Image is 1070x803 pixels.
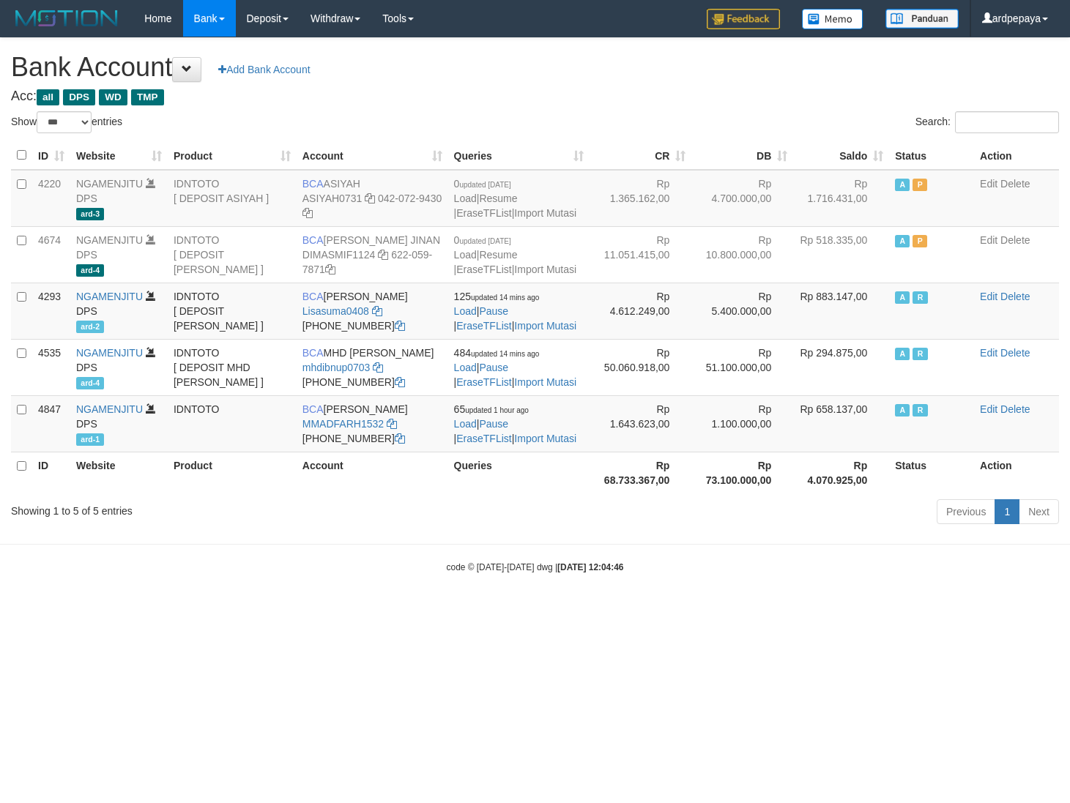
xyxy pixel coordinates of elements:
[70,339,168,395] td: DPS
[514,264,576,275] a: Import Mutasi
[514,207,576,219] a: Import Mutasi
[454,305,477,317] a: Load
[302,207,313,219] a: Copy 0420729430 to clipboard
[913,291,927,304] span: Running
[76,377,104,389] span: ard-4
[691,395,793,452] td: Rp 1.100.000,00
[76,264,104,277] span: ard-4
[454,234,577,275] span: | | |
[395,376,405,388] a: Copy 6127021742 to clipboard
[793,339,889,395] td: Rp 294.875,00
[691,283,793,339] td: Rp 5.400.000,00
[995,499,1019,524] a: 1
[974,141,1059,170] th: Action
[297,452,448,493] th: Account
[168,395,297,452] td: IDNTOTO
[70,283,168,339] td: DPS
[590,339,691,395] td: Rp 50.060.918,00
[793,170,889,227] td: Rp 1.716.431,00
[395,320,405,332] a: Copy 6127014479 to clipboard
[395,433,405,444] a: Copy 8692565770 to clipboard
[168,170,297,227] td: IDNTOTO [ DEPOSIT ASIYAH ]
[590,226,691,283] td: Rp 11.051.415,00
[454,403,577,444] span: | | |
[168,452,297,493] th: Product
[793,141,889,170] th: Saldo: activate to sort column ascending
[373,362,383,373] a: Copy mhdibnup0703 to clipboard
[378,249,388,261] a: Copy DIMASMIF1124 to clipboard
[32,452,70,493] th: ID
[302,193,362,204] a: ASIYAH0731
[297,339,448,395] td: MHD [PERSON_NAME] [PHONE_NUMBER]
[448,452,590,493] th: Queries
[955,111,1059,133] input: Search:
[32,141,70,170] th: ID: activate to sort column ascending
[590,395,691,452] td: Rp 1.643.623,00
[707,9,780,29] img: Feedback.jpg
[1000,178,1030,190] a: Delete
[1000,347,1030,359] a: Delete
[99,89,127,105] span: WD
[691,170,793,227] td: Rp 4.700.000,00
[302,249,376,261] a: DIMASMIF1124
[11,111,122,133] label: Show entries
[802,9,863,29] img: Button%20Memo.svg
[590,170,691,227] td: Rp 1.365.162,00
[454,347,577,388] span: | | |
[590,141,691,170] th: CR: activate to sort column ascending
[448,141,590,170] th: Queries: activate to sort column ascending
[76,291,143,302] a: NGAMENJITU
[691,226,793,283] td: Rp 10.800.000,00
[454,178,577,219] span: | | |
[895,235,910,247] span: Active
[459,237,510,245] span: updated [DATE]
[302,418,384,430] a: MMADFARH1532
[479,305,508,317] a: Pause
[456,207,511,219] a: EraseTFList
[1000,291,1030,302] a: Delete
[387,418,397,430] a: Copy MMADFARH1532 to clipboard
[302,178,324,190] span: BCA
[76,178,143,190] a: NGAMENJITU
[456,433,511,444] a: EraseTFList
[514,433,576,444] a: Import Mutasi
[32,170,70,227] td: 4220
[32,395,70,452] td: 4847
[454,291,577,332] span: | | |
[590,452,691,493] th: Rp 68.733.367,00
[454,234,511,246] span: 0
[63,89,95,105] span: DPS
[479,193,517,204] a: Resume
[793,452,889,493] th: Rp 4.070.925,00
[302,403,324,415] span: BCA
[209,57,319,82] a: Add Bank Account
[168,226,297,283] td: IDNTOTO [ DEPOSIT [PERSON_NAME] ]
[895,291,910,304] span: Active
[514,376,576,388] a: Import Mutasi
[471,294,539,302] span: updated 14 mins ago
[479,418,508,430] a: Pause
[302,362,371,373] a: mhdibnup0703
[456,376,511,388] a: EraseTFList
[70,141,168,170] th: Website: activate to sort column ascending
[302,305,369,317] a: Lisasuma0408
[454,249,477,261] a: Load
[479,362,508,373] a: Pause
[70,226,168,283] td: DPS
[1000,234,1030,246] a: Delete
[454,347,540,359] span: 484
[454,193,477,204] a: Load
[168,339,297,395] td: IDNTOTO [ DEPOSIT MHD [PERSON_NAME] ]
[915,111,1059,133] label: Search:
[895,179,910,191] span: Active
[793,226,889,283] td: Rp 518.335,00
[885,9,959,29] img: panduan.png
[514,320,576,332] a: Import Mutasi
[302,234,324,246] span: BCA
[913,404,927,417] span: Running
[454,362,477,373] a: Load
[297,283,448,339] td: [PERSON_NAME] [PHONE_NUMBER]
[447,562,624,572] small: code © [DATE]-[DATE] dwg |
[76,347,143,359] a: NGAMENJITU
[297,141,448,170] th: Account: activate to sort column ascending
